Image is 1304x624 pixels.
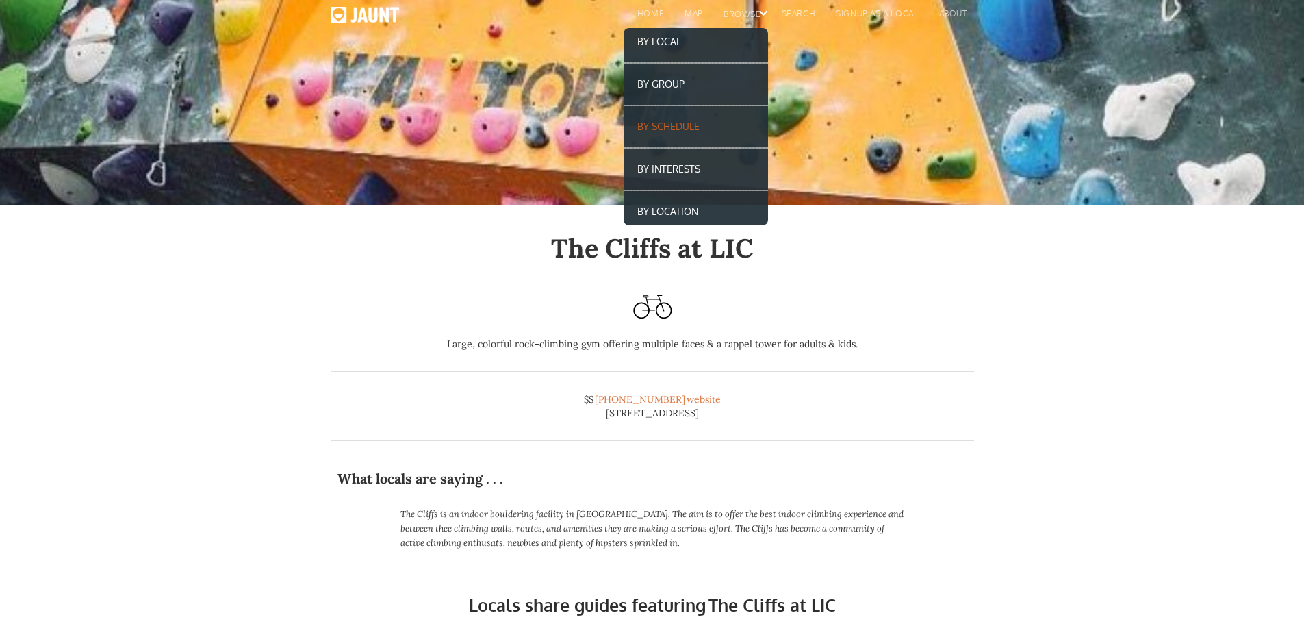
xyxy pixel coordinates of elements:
[624,155,768,183] a: By interests
[624,113,768,140] a: By schedule
[624,71,768,98] a: BY GROUP
[331,337,974,351] div: Large, colorful rock-climbing gym offering multiple faces & a rappel tower for adults & kids.
[768,7,823,27] a: search
[925,7,974,27] a: About
[624,7,671,27] a: home
[624,28,768,55] a: BY LOCAL
[584,406,721,420] div: [STREET_ADDRESS]
[331,7,399,29] a: home
[710,8,768,28] div: browse
[624,198,768,225] a: By LOCATION
[469,594,707,616] h2: Locals share guides featuring
[707,594,836,616] h2: The Cliffs at LIC
[687,392,721,406] a: website
[400,507,904,550] p: The Cliffs is an indoor bouldering facility in [GEOGRAPHIC_DATA]. The aim is to offer the best in...
[822,7,925,27] a: signup as a local
[624,28,768,225] nav: homemapbrowse
[337,472,967,496] div: What locals are saying . . .
[331,233,974,263] h1: The Cliffs at LIC
[624,7,768,28] div: homemapbrowse
[595,392,685,406] a: [PHONE_NUMBER]
[584,392,593,406] div: $$
[331,7,399,23] img: Jaunt logo
[671,7,710,27] a: map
